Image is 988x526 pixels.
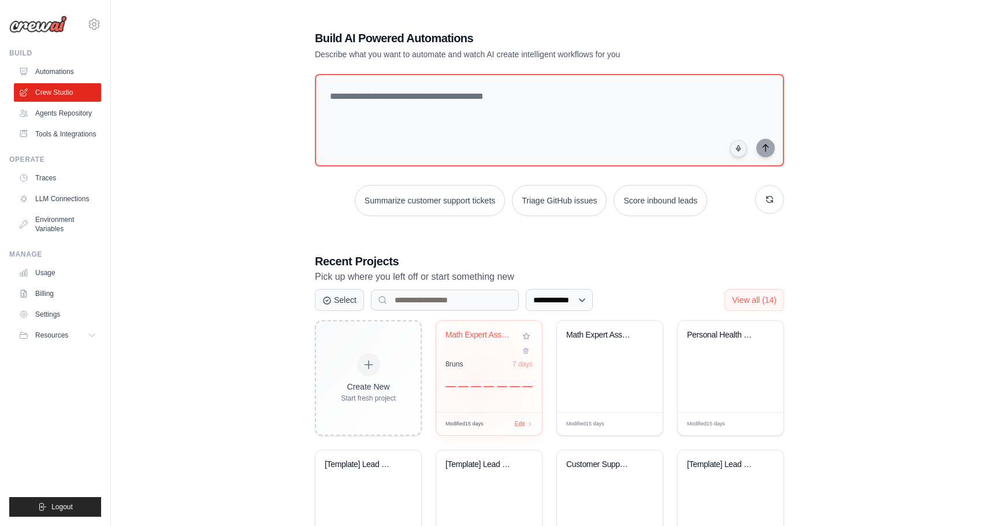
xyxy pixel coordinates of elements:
[315,289,364,311] button: Select
[14,125,101,143] a: Tools & Integrations
[566,330,636,340] div: Math Expert Assistant
[445,420,484,428] span: Modified 15 days
[14,104,101,123] a: Agents Repository
[315,49,703,60] p: Describe what you want to automate and watch AI create intelligent workflows for you
[14,210,101,238] a: Environment Variables
[341,394,396,403] div: Start fresh project
[687,460,757,470] div: [Template] Lead Scoring and Strategy Crew
[445,386,456,387] div: Day 1: 0 executions
[471,386,481,387] div: Day 3: 0 executions
[9,49,101,58] div: Build
[315,253,784,269] h3: Recent Projects
[14,326,101,345] button: Resources
[325,460,395,470] div: [Template] Lead Scoring and Strategy Crew
[756,420,766,428] span: Edit
[9,497,101,517] button: Logout
[566,420,604,428] span: Modified 15 days
[14,190,101,208] a: LLM Connections
[512,360,533,369] div: 7 days
[522,386,533,387] div: Day 7: 0 executions
[9,250,101,259] div: Manage
[484,386,494,387] div: Day 4: 0 executions
[35,331,68,340] span: Resources
[732,295,777,305] span: View all (14)
[520,330,533,343] button: Add to favorites
[520,345,533,357] button: Delete project
[51,502,73,512] span: Logout
[445,373,533,387] div: Activity over last 7 days
[445,460,515,470] div: [Template] Lead Scoring and Strategy Crew
[730,140,747,157] button: Click to speak your automation idea
[14,264,101,282] a: Usage
[512,185,607,216] button: Triage GitHub issues
[755,185,784,214] button: Get new suggestions
[566,460,636,470] div: Customer Support Ticket Automation
[636,420,645,428] span: Edit
[458,386,469,387] div: Day 2: 0 executions
[445,330,515,340] div: Math Expert Assistant
[14,62,101,81] a: Automations
[341,381,396,392] div: Create New
[14,83,101,102] a: Crew Studio
[355,185,505,216] button: Summarize customer support tickets
[315,269,784,284] p: Pick up where you left off or start something new
[445,360,463,369] div: 8 run s
[497,386,507,387] div: Day 5: 0 executions
[515,420,525,428] span: Edit
[14,169,101,187] a: Traces
[510,386,520,387] div: Day 6: 0 executions
[687,330,757,340] div: Personal Health & Fitness Tracker
[315,30,703,46] h1: Build AI Powered Automations
[14,284,101,303] a: Billing
[725,289,784,311] button: View all (14)
[14,305,101,324] a: Settings
[9,16,67,33] img: Logo
[687,420,725,428] span: Modified 15 days
[9,155,101,164] div: Operate
[614,185,707,216] button: Score inbound leads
